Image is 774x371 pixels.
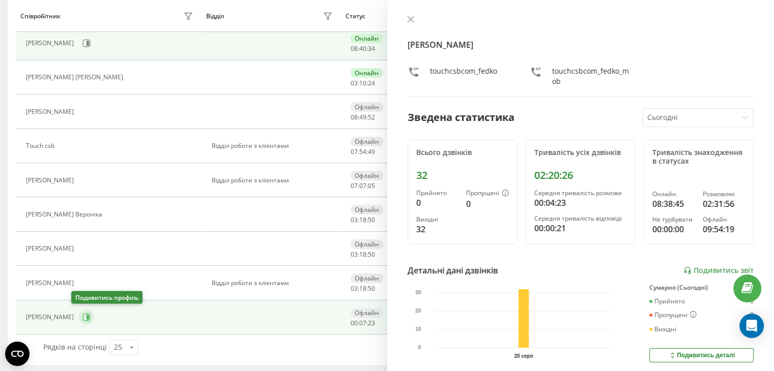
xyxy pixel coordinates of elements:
[416,190,458,197] div: Прийнято
[26,177,76,184] div: [PERSON_NAME]
[351,239,383,249] div: Офлайн
[26,245,76,252] div: [PERSON_NAME]
[351,181,358,190] span: 07
[408,39,754,51] h4: [PERSON_NAME]
[466,190,509,198] div: Пропущені
[415,290,421,296] text: 30
[351,148,375,156] div: : :
[416,169,509,181] div: 32
[351,137,383,146] div: Офлайн
[683,266,754,275] a: Подивитись звіт
[368,319,375,327] span: 23
[5,342,30,366] button: Open CMP widget
[212,177,335,184] div: Відділ роботи з клієнтами
[351,113,358,121] span: 08
[359,44,366,53] span: 40
[703,191,745,198] div: Розмовляє
[534,197,627,209] div: 00:04:23
[368,250,375,259] span: 50
[703,216,745,223] div: Офлайн
[668,351,735,359] div: Подивитись деталі
[430,66,497,86] div: touchcsbcom_fedko
[649,298,685,305] div: Прийнято
[359,215,366,224] span: 18
[346,13,365,20] div: Статус
[351,251,375,258] div: : :
[351,147,358,156] span: 07
[26,211,105,218] div: [PERSON_NAME] Вероніка
[652,198,695,210] div: 08:38:45
[652,191,695,198] div: Онлайн
[359,284,366,293] span: 18
[351,45,375,52] div: : :
[552,66,632,86] div: touchcsbcom_fedko_mob
[351,320,375,327] div: : :
[26,108,76,115] div: [PERSON_NAME]
[416,197,458,209] div: 0
[368,147,375,156] span: 49
[206,13,224,20] div: Відділ
[351,79,358,87] span: 03
[26,40,76,47] div: [PERSON_NAME]
[739,314,764,338] div: Open Intercom Messenger
[351,217,375,224] div: : :
[534,222,627,234] div: 00:00:21
[408,264,498,276] div: Детальні дані дзвінків
[26,142,57,149] div: Touch csb
[416,223,458,235] div: 32
[351,102,383,112] div: Офлайн
[649,311,697,319] div: Пропущені
[368,284,375,293] span: 50
[750,311,754,319] div: 0
[534,190,627,197] div: Середня тривалість розмови
[415,308,421,314] text: 20
[466,198,509,210] div: 0
[359,181,366,190] span: 07
[114,342,122,352] div: 25
[351,34,383,43] div: Онлайн
[359,250,366,259] span: 18
[359,147,366,156] span: 54
[20,13,61,20] div: Співробітник
[652,148,745,166] div: Тривалість знаходження в статусах
[351,182,375,190] div: : :
[212,280,335,287] div: Відділ роботи з клієнтами
[351,114,375,121] div: : :
[408,110,514,125] div: Зведена статистика
[43,342,107,352] span: Рядків на сторінці
[649,284,754,291] div: Сумарно (Сьогодні)
[534,148,627,157] div: Тривалість усіх дзвінків
[351,68,383,78] div: Онлайн
[416,216,458,223] div: Вихідні
[351,80,375,87] div: : :
[416,148,509,157] div: Всього дзвінків
[750,298,754,305] div: 0
[534,215,627,222] div: Середня тривалість відповіді
[652,216,695,223] div: Не турбувати
[26,314,76,321] div: [PERSON_NAME]
[368,113,375,121] span: 52
[649,348,754,362] button: Подивитись деталі
[212,142,335,149] div: Відділ роботи з клієнтами
[652,223,695,235] div: 00:00:00
[514,353,533,359] text: 20 серп
[71,291,142,304] div: Подивитись профіль
[351,205,383,214] div: Офлайн
[359,79,366,87] span: 10
[351,44,358,53] span: 08
[351,308,383,318] div: Офлайн
[368,79,375,87] span: 24
[368,215,375,224] span: 50
[351,285,375,292] div: : :
[703,223,745,235] div: 09:54:19
[26,280,76,287] div: [PERSON_NAME]
[534,169,627,181] div: 02:20:26
[351,284,358,293] span: 03
[351,215,358,224] span: 03
[351,171,383,180] div: Офлайн
[418,345,421,351] text: 0
[359,319,366,327] span: 07
[26,74,126,81] div: [PERSON_NAME] [PERSON_NAME]
[351,319,358,327] span: 00
[351,273,383,283] div: Офлайн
